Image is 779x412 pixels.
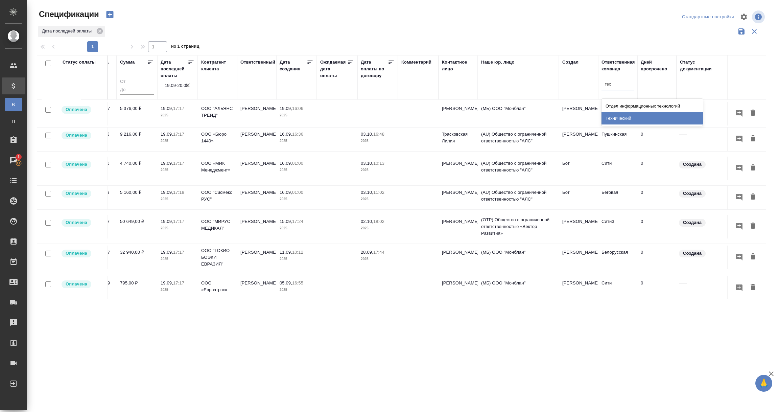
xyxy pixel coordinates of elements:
button: Сохранить фильтры [735,25,748,38]
span: Настроить таблицу [736,9,752,25]
input: От [120,78,154,86]
p: 15.09, [280,219,292,224]
p: 16:48 [373,132,384,137]
td: Беговая [598,186,637,209]
p: 17:17 [173,250,184,255]
div: Комментарий [401,59,431,66]
p: 2025 [161,225,194,232]
p: 16.09, [280,161,292,166]
p: 28.09, [361,250,373,255]
p: 01:00 [292,190,303,195]
td: Белорусская [598,246,637,269]
p: 2025 [361,138,395,144]
td: 0 [637,246,677,269]
p: 10:12 [292,250,303,255]
td: 4 740,00 ₽ [117,157,157,180]
p: 17:17 [173,161,184,166]
td: 5 376,00 ₽ [117,102,157,125]
td: 0 [637,276,677,300]
p: 16.09, [280,132,292,137]
td: 50 649,00 ₽ [117,215,157,238]
p: 19.09, [161,280,173,285]
p: 2025 [161,167,194,174]
td: 0 [637,157,677,180]
p: 2025 [280,167,313,174]
div: Cтатус документации [680,59,724,72]
p: 19.09, [161,161,173,166]
p: 03.10, [361,161,373,166]
span: из 1 страниц [171,42,199,52]
p: 10:13 [373,161,384,166]
p: ООО "Сисмекс РУС" [201,189,234,203]
a: 1 [2,152,25,169]
td: [PERSON_NAME] [237,246,276,269]
p: Оплачена [66,250,87,257]
p: 2025 [280,196,313,203]
p: 02.10, [361,219,373,224]
div: Дата создания [280,59,307,72]
td: (МБ) ООО "Монблан" [478,246,559,269]
td: [PERSON_NAME] [439,157,478,180]
td: [PERSON_NAME] [559,276,598,300]
p: 19.09, [161,250,173,255]
p: 2025 [280,287,313,293]
p: 2025 [161,256,194,262]
div: Создал [562,59,579,66]
a: П [5,115,22,128]
td: [PERSON_NAME] [237,215,276,238]
p: 2025 [280,225,313,232]
div: Дата оплаты по договору [361,59,388,79]
p: ООО «Бюро 1440» [201,131,234,144]
p: 2025 [161,287,194,293]
p: 17:18 [173,190,184,195]
td: (AU) Общество с ограниченной ответственностью "АЛС" [478,128,559,151]
div: Сумма [120,59,135,66]
td: 9 216,00 ₽ [117,128,157,151]
td: [PERSON_NAME] [237,186,276,209]
p: 05.09, [280,280,292,285]
div: Статус оплаты [63,59,96,66]
span: П [8,118,19,125]
p: 2025 [280,138,313,144]
p: 2025 [361,256,395,262]
p: 17:17 [173,219,184,224]
p: 2025 [161,112,194,119]
td: [PERSON_NAME] [559,215,598,238]
p: 2025 [361,196,395,203]
p: ООО «Евразтрэк» [201,280,234,293]
div: Отдел информационных технологий [601,100,703,112]
td: [PERSON_NAME] [237,128,276,151]
p: 19.09, [161,219,173,224]
p: 2025 [161,196,194,203]
div: Ответственная команда [601,59,635,72]
p: 03.10, [361,190,373,195]
button: Удалить [747,162,759,174]
td: [PERSON_NAME] [559,128,598,151]
p: 19.09, [161,190,173,195]
td: [PERSON_NAME] [237,102,276,125]
td: [PERSON_NAME] [439,186,478,209]
p: ООО «МИК Менеджмент» [201,160,234,174]
div: Дней просрочено [641,59,673,72]
p: 2025 [361,167,395,174]
button: Удалить [747,251,759,263]
div: Дата последней оплаты [161,59,188,79]
p: 17:44 [373,250,384,255]
td: Сити3 [598,215,637,238]
button: Создать [102,9,118,20]
p: 17:17 [173,132,184,137]
p: Создана [683,250,702,257]
p: Создана [683,190,702,197]
td: 0 [637,186,677,209]
p: 2025 [361,225,395,232]
td: (МБ) ООО "Монблан" [478,276,559,300]
p: Оплачена [66,132,87,139]
td: Сити [598,276,637,300]
p: Оплачена [66,106,87,113]
td: (AU) Общество с ограниченной ответственностью "АЛС" [478,186,559,209]
p: 11.09, [280,250,292,255]
span: 🙏 [758,376,770,390]
span: Спецификации [37,9,99,20]
td: 0 [637,128,677,151]
p: 19.09, [280,106,292,111]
